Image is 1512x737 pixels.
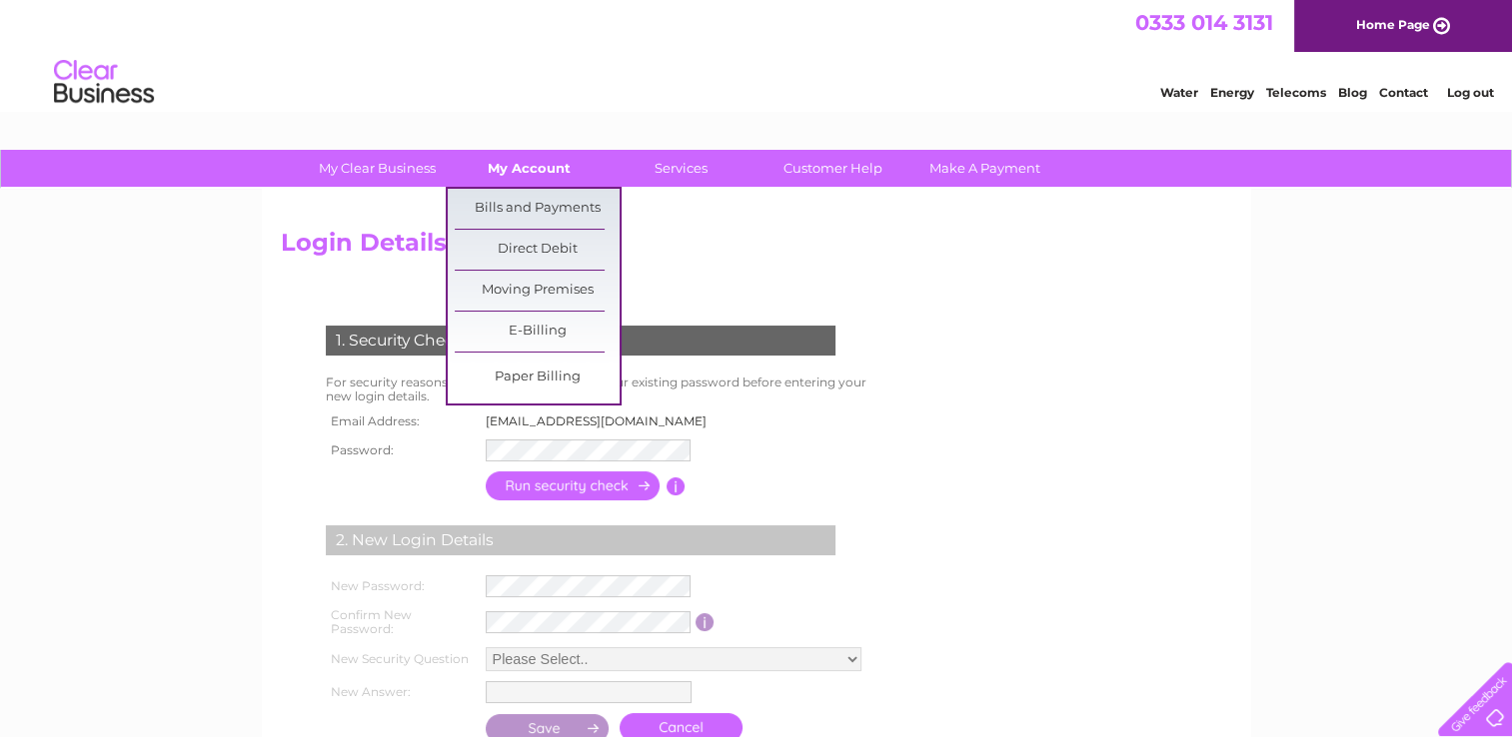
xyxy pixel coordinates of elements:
[321,602,481,642] th: Confirm New Password:
[321,570,481,602] th: New Password:
[455,189,620,229] a: Bills and Payments
[1160,85,1198,100] a: Water
[902,150,1067,187] a: Make A Payment
[751,150,915,187] a: Customer Help
[321,676,481,708] th: New Answer:
[326,525,835,555] div: 2. New Login Details
[1135,10,1273,35] a: 0333 014 3131
[455,358,620,397] a: Paper Billing
[295,150,460,187] a: My Clear Business
[599,150,763,187] a: Services
[321,642,481,676] th: New Security Question
[1266,85,1326,100] a: Telecoms
[481,408,724,434] td: [EMAIL_ADDRESS][DOMAIN_NAME]
[1446,85,1493,100] a: Log out
[53,52,155,113] img: logo.png
[1338,85,1367,100] a: Blog
[455,230,620,270] a: Direct Debit
[455,312,620,352] a: E-Billing
[455,271,620,311] a: Moving Premises
[1379,85,1428,100] a: Contact
[321,408,481,434] th: Email Address:
[447,150,612,187] a: My Account
[1210,85,1254,100] a: Energy
[326,326,835,356] div: 1. Security Check
[281,229,1232,267] h2: Login Details
[696,613,715,631] input: Information
[667,477,686,495] input: Information
[321,434,481,466] th: Password:
[285,11,1229,97] div: Clear Business is a trading name of Verastar Limited (registered in [GEOGRAPHIC_DATA] No. 3667643...
[321,370,888,408] td: For security reasons you will need to re-enter your existing password before entering your new lo...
